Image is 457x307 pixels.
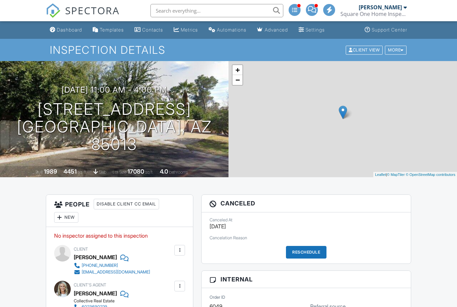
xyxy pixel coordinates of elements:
[46,195,193,227] h3: People
[50,44,407,56] h1: Inspection Details
[100,27,124,33] div: Templates
[345,47,384,52] a: Client View
[359,4,402,11] div: [PERSON_NAME]
[346,45,383,54] div: Client View
[340,11,407,17] div: Square One Home Inspections, LLC
[306,27,325,33] div: Settings
[210,223,403,230] p: [DATE]
[78,170,87,175] span: sq. ft.
[296,24,327,36] a: Settings
[232,75,242,85] a: Zoom out
[265,27,288,33] div: Advanced
[63,168,77,175] div: 4451
[65,3,120,17] span: SPECTORA
[373,172,457,178] div: |
[113,170,127,175] span: Lot Size
[375,173,386,177] a: Leaflet
[74,252,117,262] div: [PERSON_NAME]
[210,235,403,241] div: Cancelation Reason
[36,170,43,175] span: Built
[46,3,60,18] img: The Best Home Inspection Software - Spectora
[128,168,144,175] div: 17080
[46,9,120,23] a: SPECTORA
[160,168,168,175] div: 4.0
[254,24,291,36] a: Advanced
[145,170,153,175] span: sq.ft.
[232,65,242,75] a: Zoom in
[82,263,118,268] div: [PHONE_NUMBER]
[202,195,411,212] h3: Canceled
[74,298,178,304] div: Collective Real Estate
[202,271,411,288] h3: Internal
[74,262,150,269] a: [PHONE_NUMBER]
[57,27,82,33] div: Dashboard
[142,27,163,33] div: Contacts
[362,24,410,36] a: Support Center
[372,27,407,33] div: Support Center
[99,170,106,175] span: slab
[171,24,201,36] a: Metrics
[210,217,403,223] div: Canceled At
[206,24,249,36] a: Automations (Advanced)
[181,27,198,33] div: Metrics
[150,4,283,17] input: Search everything...
[90,24,127,36] a: Templates
[82,269,150,275] div: [EMAIL_ADDRESS][DOMAIN_NAME]
[286,246,326,259] div: Reschedule
[74,247,88,252] span: Client
[61,85,167,94] h3: [DATE] 11:00 am - 4:00 pm
[54,232,185,239] p: No inspector assigned to this inspection
[74,282,106,287] span: Client's Agent
[406,173,455,177] a: © OpenStreetMap contributors
[47,24,85,36] a: Dashboard
[132,24,166,36] a: Contacts
[217,27,246,33] div: Automations
[54,212,78,223] div: New
[210,294,225,300] label: Order ID
[385,45,407,54] div: More
[387,173,405,177] a: © MapTiler
[74,269,150,275] a: [EMAIL_ADDRESS][DOMAIN_NAME]
[74,288,117,298] a: [PERSON_NAME]
[44,168,57,175] div: 1989
[11,101,218,153] h1: [STREET_ADDRESS] [GEOGRAPHIC_DATA], AZ 85013
[94,199,159,209] div: Disable Client CC Email
[169,170,188,175] span: bathrooms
